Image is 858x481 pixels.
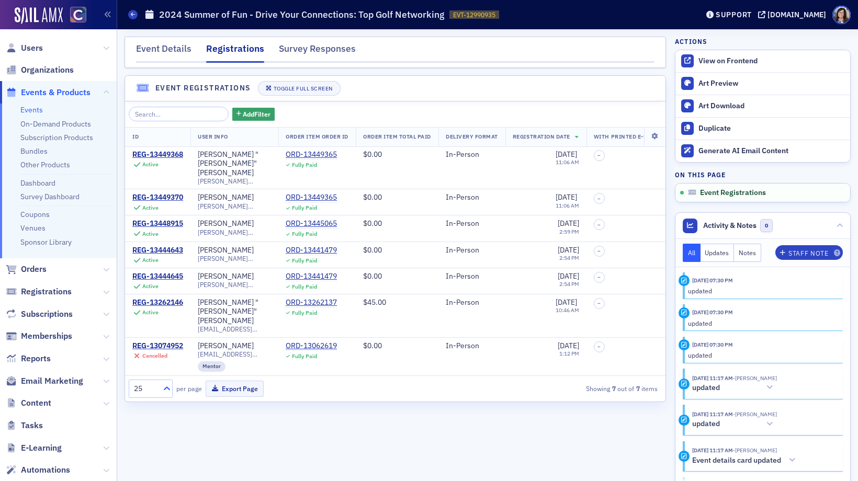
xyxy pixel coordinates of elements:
span: – [597,274,601,280]
span: $45.00 [363,297,386,307]
div: Activity [679,451,690,462]
span: EVT-12990935 [453,10,495,19]
div: Active [142,161,159,168]
a: [PERSON_NAME] [198,246,254,255]
span: Registration Date [513,133,570,140]
a: Events [20,105,43,114]
div: Active [142,231,159,237]
div: Mentor [198,361,225,372]
div: Showing out of items [489,384,658,393]
a: Other Products [20,160,70,169]
span: Orders [21,264,47,275]
span: [DATE] [556,192,577,202]
h5: updated [692,419,720,429]
div: REG-13074952 [132,341,183,351]
span: Activity & Notes [703,220,757,231]
button: updated [692,382,777,393]
button: Staff Note [775,245,843,260]
div: Fully Paid [292,231,317,237]
span: – [597,300,601,306]
label: per page [176,384,202,393]
a: REG-13449368 [132,150,183,159]
h1: 2024 Summer of Fun - Drive Your Connections: Top Golf Networking [159,8,444,21]
a: ORD-13441479 [286,246,337,255]
span: Automations [21,464,70,476]
time: 11:06 AM [556,202,579,209]
div: [PERSON_NAME] "[PERSON_NAME]" [PERSON_NAME] [198,150,271,178]
a: Bundles [20,146,48,156]
div: In-Person [446,298,498,307]
div: Cancelled [142,352,167,359]
span: Profile [832,6,851,24]
a: [PERSON_NAME] "[PERSON_NAME]" [PERSON_NAME] [198,298,271,326]
time: 7/25/2024 07:30 PM [692,341,733,348]
div: Staff Note [788,250,828,256]
a: Reports [6,353,51,364]
div: [PERSON_NAME] [198,272,254,281]
div: ORD-13449365 [286,193,337,202]
time: 2:54 PM [559,254,579,261]
span: $0.00 [363,341,382,350]
a: On-Demand Products [20,119,91,129]
a: REG-13444643 [132,246,183,255]
span: Order Item Order ID [286,133,348,140]
a: Art Download [675,95,850,117]
time: 1:12 PM [559,350,579,357]
time: 7/24/2024 11:17 AM [692,446,733,454]
div: updated [688,286,836,295]
span: ID [132,133,139,140]
div: Fully Paid [292,310,317,316]
a: ORD-13449365 [286,150,337,159]
div: [PERSON_NAME] [198,219,254,228]
div: Fully Paid [292,162,317,168]
div: [PERSON_NAME] [198,341,254,351]
span: [EMAIL_ADDRESS][DOMAIN_NAME] [198,350,271,358]
div: updated [688,318,836,328]
div: View on Frontend [698,56,845,66]
span: $0.00 [363,192,382,202]
h5: Event details card updated [692,456,781,465]
div: Duplicate [698,124,845,133]
button: Duplicate [675,117,850,140]
div: ORD-13062619 [286,341,337,351]
span: [DATE] [558,271,579,281]
div: Art Preview [698,79,845,88]
a: REG-13448915 [132,219,183,228]
input: Search… [129,107,229,121]
button: AddFilter [232,108,275,121]
div: Active [142,309,159,316]
span: [DATE] [556,150,577,159]
a: [PERSON_NAME] [198,193,254,202]
span: Delivery Format [446,133,498,140]
span: Memberships [21,330,72,342]
img: SailAMX [15,7,63,24]
div: In-Person [446,246,498,255]
a: Venues [20,223,46,233]
time: 2:54 PM [559,280,579,288]
div: [DOMAIN_NAME] [767,10,826,19]
a: Coupons [20,210,50,219]
a: ORD-13441479 [286,272,337,281]
span: Email Marketing [21,375,83,387]
time: 10:46 AM [556,306,579,314]
span: [PERSON_NAME][EMAIL_ADDRESS][PERSON_NAME][DOMAIN_NAME] [198,177,271,185]
div: In-Person [446,341,498,351]
div: Registrations [206,42,264,63]
a: Memberships [6,330,72,342]
a: Organizations [6,64,74,76]
div: In-Person [446,219,498,228]
a: Survey Dashboard [20,192,80,201]
img: SailAMX [70,7,86,23]
button: [DOMAIN_NAME] [758,11,830,18]
span: – [597,152,601,158]
div: Active [142,283,159,290]
div: Generate AI Email Content [698,146,845,156]
a: Dashboard [20,178,55,188]
div: Survey Responses [279,42,356,61]
span: [DATE] [556,297,577,307]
